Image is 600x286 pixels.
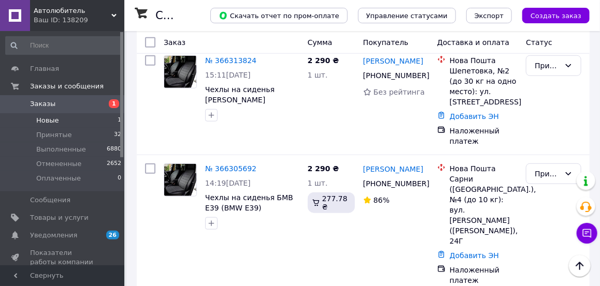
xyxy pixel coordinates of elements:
[512,11,590,19] a: Создать заказ
[437,38,509,47] span: Доставка и оплата
[361,176,422,191] div: [PHONE_NUMBER]
[531,12,581,20] span: Создать заказ
[366,12,448,20] span: Управление статусами
[164,38,185,47] span: Заказ
[450,66,518,107] div: Шепетовка, №2 (до 30 кг на одно место): ул. [STREET_ADDRESS]
[30,248,96,267] span: Показатели работы компании
[36,174,81,183] span: Оплаченные
[363,164,423,174] a: [PERSON_NAME]
[363,38,409,47] span: Покупатель
[30,64,59,73] span: Главная
[30,231,77,240] span: Уведомления
[106,231,119,239] span: 26
[36,145,86,154] span: Выполненные
[466,8,512,23] button: Экспорт
[155,9,245,22] h1: Список заказов
[535,60,560,71] div: Принят
[30,213,89,222] span: Товары и услуги
[450,265,518,285] div: Наложенный платеж
[308,192,355,213] div: 277.78 ₴
[36,130,72,140] span: Принятые
[308,179,328,187] span: 1 шт.
[450,55,518,66] div: Нова Пошта
[361,68,422,83] div: [PHONE_NUMBER]
[577,223,597,244] button: Чат с покупателем
[308,56,339,65] span: 2 290 ₴
[374,88,425,96] span: Без рейтинга
[450,174,518,246] div: Сарни ([GEOGRAPHIC_DATA].), №4 (до 10 кг): вул. [PERSON_NAME] ([PERSON_NAME]), 24Г
[308,71,328,79] span: 1 шт.
[205,85,288,145] a: Чехлы на сиденья [PERSON_NAME] ([PERSON_NAME]) (универсальные, кожзам, с отдельным подголовником)
[34,16,124,25] div: Ваш ID: 138209
[210,8,348,23] button: Скачать отчет по пром-оплате
[308,38,333,47] span: Сумма
[569,255,591,277] button: Наверх
[34,6,111,16] span: Автолюбитель
[205,179,251,187] span: 14:19[DATE]
[164,55,197,88] a: Фото товару
[205,193,293,243] a: Чехлы на сиденья БМВ Е39 (BMW E39) (универсальные, кожзам, с отдельным подголовником)
[164,56,196,88] img: Фото товару
[450,163,518,174] div: Нова Пошта
[450,112,499,121] a: Добавить ЭН
[374,196,390,204] span: 86%
[522,8,590,23] button: Создать заказ
[36,116,59,125] span: Новые
[205,164,256,173] a: № 366305692
[107,159,121,169] span: 2652
[107,145,121,154] span: 6880
[475,12,504,20] span: Экспорт
[114,130,121,140] span: 32
[205,71,251,79] span: 15:11[DATE]
[450,251,499,260] a: Добавить ЭН
[450,126,518,146] div: Наложенный платеж
[5,36,122,55] input: Поиск
[118,116,121,125] span: 1
[526,38,552,47] span: Статус
[30,195,70,205] span: Сообщения
[30,82,104,91] span: Заказы и сообщения
[308,164,339,173] span: 2 290 ₴
[36,159,81,169] span: Отмененные
[109,99,119,108] span: 1
[30,99,55,109] span: Заказы
[164,164,196,196] img: Фото товару
[205,56,256,65] a: № 366313824
[535,168,560,179] div: Принят
[358,8,456,23] button: Управление статусами
[363,56,423,66] a: [PERSON_NAME]
[118,174,121,183] span: 0
[219,11,339,20] span: Скачать отчет по пром-оплате
[164,163,197,197] a: Фото товару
